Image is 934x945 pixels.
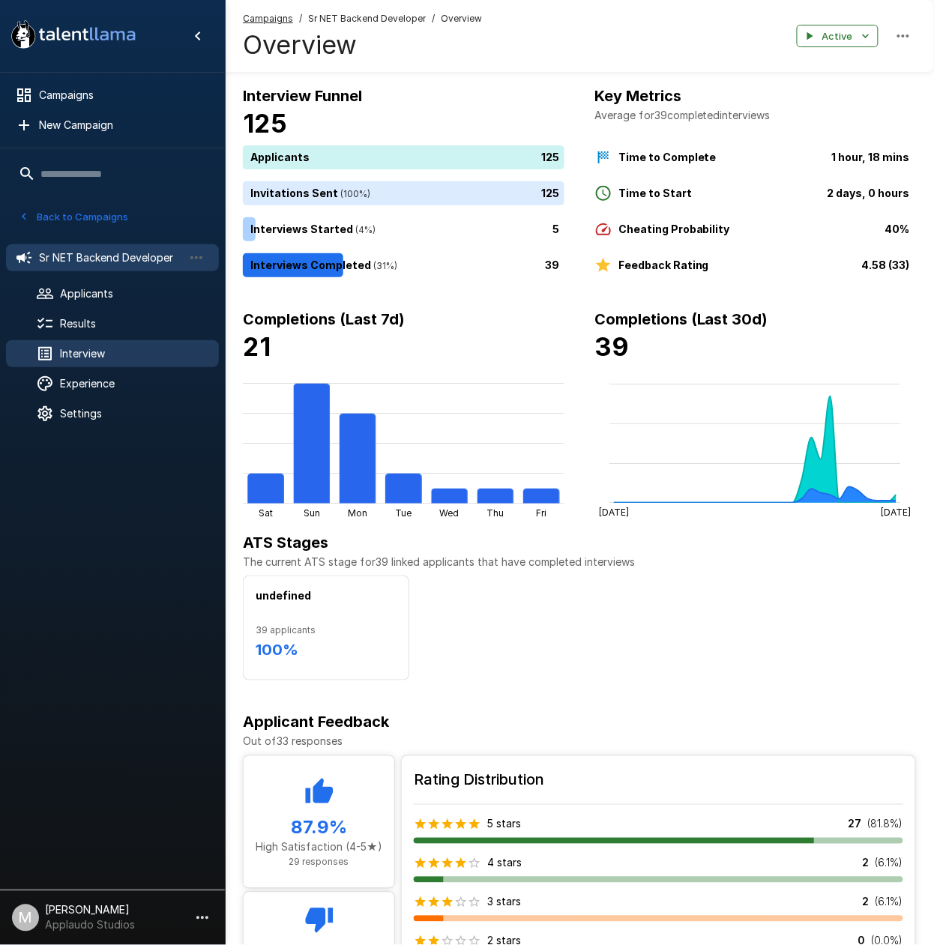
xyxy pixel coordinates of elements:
b: Completions (Last 7d) [243,310,405,328]
b: Time to Complete [618,151,717,163]
p: ( 6.1 %) [876,895,903,910]
b: 40% [885,223,910,235]
u: Campaigns [243,13,293,24]
p: Out of 33 responses [243,734,916,749]
b: 39 [594,331,629,362]
span: / [432,11,435,26]
p: 5 stars [487,817,521,832]
h6: 100 % [256,638,397,662]
b: 4.58 (33) [862,259,910,271]
tspan: [DATE] [882,507,912,518]
p: High Satisfaction (4-5★) [256,840,382,855]
p: 4 stars [487,856,522,871]
b: 1 hour, 18 mins [832,151,910,163]
tspan: Sun [304,507,320,519]
span: Sr NET Backend Developer [308,11,426,26]
b: Key Metrics [594,87,681,105]
b: undefined [256,589,311,602]
span: Overview [441,11,482,26]
p: 3 stars [487,895,521,910]
b: 2 days, 0 hours [828,187,910,199]
span: 39 applicants [256,623,397,638]
p: 39 [545,257,559,273]
h4: Overview [243,29,482,61]
h5: 87.9 % [256,816,382,840]
p: 2 [863,856,870,871]
b: Cheating Probability [618,223,730,235]
tspan: Fri [536,507,546,519]
b: Applicant Feedback [243,713,389,731]
span: 29 responses [289,857,349,868]
tspan: Tue [396,507,412,519]
tspan: Sat [259,507,273,519]
tspan: Thu [487,507,504,519]
b: ATS Stages [243,534,328,552]
p: ( 81.8 %) [868,817,903,832]
b: Completions (Last 30d) [594,310,768,328]
b: 21 [243,331,271,362]
p: Average for 39 completed interviews [594,108,916,123]
b: Time to Start [618,187,692,199]
b: 125 [243,108,287,139]
tspan: Mon [348,507,367,519]
h6: Rating Distribution [414,768,903,792]
tspan: Wed [440,507,460,519]
b: Feedback Rating [618,259,709,271]
p: 2 [863,895,870,910]
p: 125 [541,185,559,201]
p: 5 [552,221,559,237]
p: ( 6.1 %) [876,856,903,871]
p: 27 [849,817,862,832]
p: 125 [541,149,559,165]
span: / [299,11,302,26]
tspan: [DATE] [599,507,629,518]
p: The current ATS stage for 39 linked applicants that have completed interviews [243,555,916,570]
b: Interview Funnel [243,87,362,105]
button: Active [797,25,879,48]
